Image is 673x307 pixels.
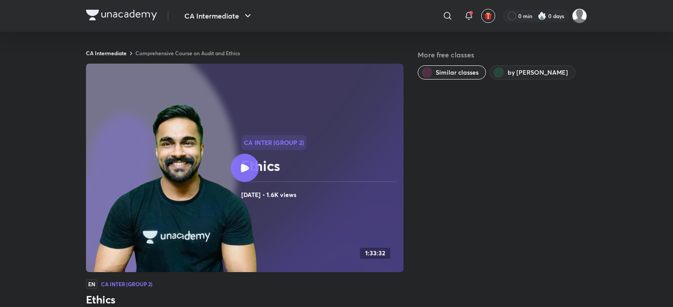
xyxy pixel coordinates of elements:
h4: CA Inter (Group 2) [101,281,153,287]
button: CA Intermediate [179,7,258,25]
button: avatar [481,9,495,23]
a: Comprehensive Course on Audit and Ethics [135,49,240,57]
h2: Ethics [241,157,400,174]
span: EN [86,279,97,289]
a: CA Intermediate [86,49,127,57]
img: Company Logo [86,10,157,20]
h5: More free classes [418,49,587,60]
h4: 1:33:32 [365,250,385,257]
img: siddhant soni [572,8,587,23]
img: streak [538,11,546,20]
h3: Ethics [86,292,404,307]
span: by Shantam Gupta [508,68,568,77]
img: avatar [484,12,492,20]
a: Company Logo [86,10,157,23]
button: Similar classes [418,65,486,80]
h4: [DATE] • 1.6K views [241,189,400,201]
span: Similar classes [436,68,479,77]
button: by Shantam Gupta [490,65,576,80]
